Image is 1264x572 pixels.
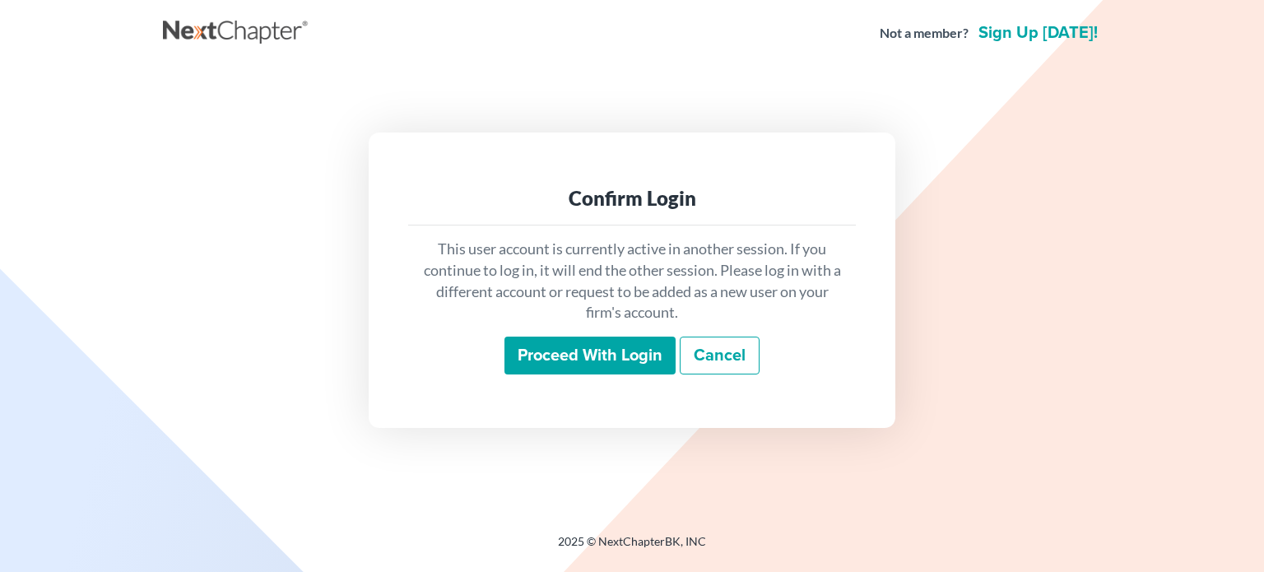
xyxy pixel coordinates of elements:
div: 2025 © NextChapterBK, INC [163,533,1101,563]
div: Confirm Login [421,185,843,212]
p: This user account is currently active in another session. If you continue to log in, it will end ... [421,239,843,323]
strong: Not a member? [880,24,969,43]
input: Proceed with login [504,337,676,374]
a: Sign up [DATE]! [975,25,1101,41]
a: Cancel [680,337,760,374]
